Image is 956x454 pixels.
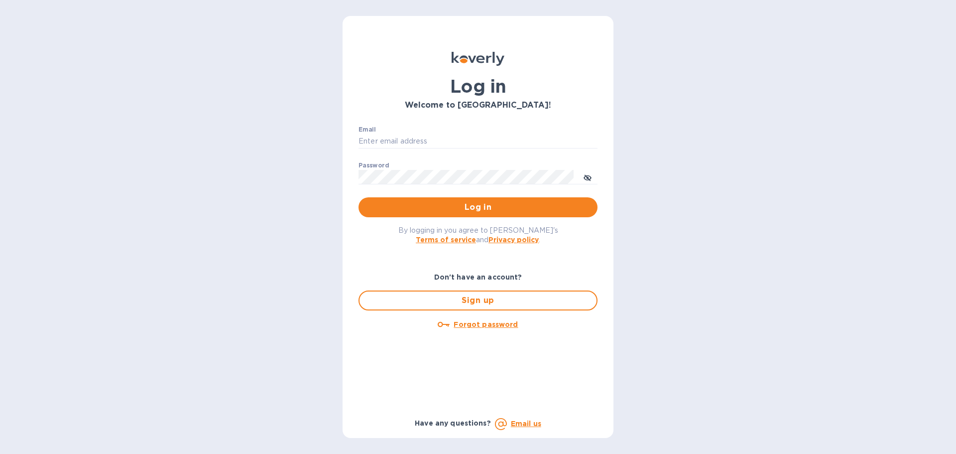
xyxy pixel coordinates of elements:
[454,320,518,328] u: Forgot password
[415,419,491,427] b: Have any questions?
[578,167,597,187] button: toggle password visibility
[452,52,504,66] img: Koverly
[367,295,589,306] span: Sign up
[358,291,597,310] button: Sign up
[358,101,597,110] h3: Welcome to [GEOGRAPHIC_DATA]!
[358,162,389,168] label: Password
[488,236,539,244] a: Privacy policy
[398,226,558,244] span: By logging in you agree to [PERSON_NAME]'s and .
[358,76,597,97] h1: Log in
[511,420,541,428] a: Email us
[358,197,597,217] button: Log in
[358,134,597,149] input: Enter email address
[416,236,476,244] a: Terms of service
[358,127,376,133] label: Email
[366,201,590,213] span: Log in
[434,273,522,281] b: Don't have an account?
